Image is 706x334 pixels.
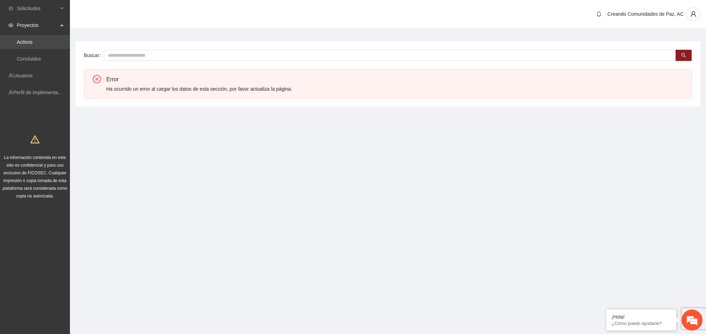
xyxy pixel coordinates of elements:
[686,7,700,21] button: user
[93,75,101,83] span: close-circle
[8,23,13,28] span: eye
[13,90,68,95] a: Perfil de implementadora
[681,53,686,58] span: search
[41,93,97,164] span: Estamos en línea.
[13,73,33,78] a: Usuarios
[676,50,692,61] button: search
[593,8,605,20] button: bell
[687,11,700,17] span: user
[3,191,133,216] textarea: Escriba su mensaje y pulse “Intro”
[17,18,58,32] span: Proyectos
[106,85,686,93] div: Ha ocurrido un error al cargar los datos de esta sección, por favor actualiza la página.
[607,11,684,17] span: Creando Comunidades de Paz, AC
[594,11,604,17] span: bell
[36,36,117,45] div: Chatee con nosotros ahora
[30,135,40,144] span: warning
[84,50,104,61] label: Buscar
[612,321,671,326] p: ¿Cómo puedo ayudarte?
[106,75,686,84] div: Error
[612,314,671,320] div: ¡Hola!
[17,39,33,45] a: Activos
[3,155,67,199] span: La información contenida en este sitio es confidencial y para uso exclusivo de FICOSEC. Cualquier...
[8,6,13,11] span: inbox
[17,56,41,62] a: Concluidos
[115,4,131,20] div: Minimizar ventana de chat en vivo
[17,1,58,15] span: Solicitudes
